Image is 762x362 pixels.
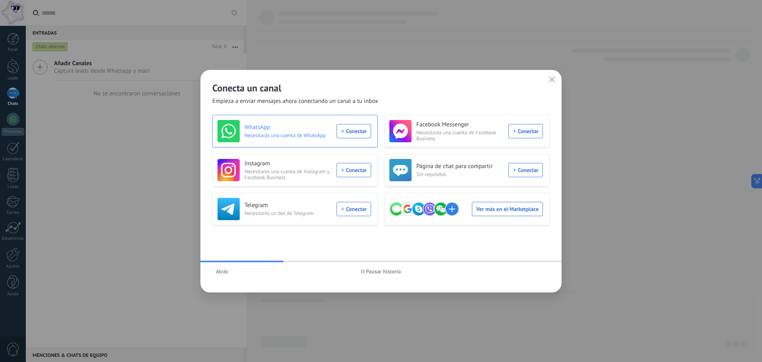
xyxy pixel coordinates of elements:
[244,124,332,132] h3: WhatsApp
[244,132,332,138] span: Necesitarás una cuenta de WhatsApp
[244,210,332,216] span: Necesitarás un bot de Telegram
[212,82,550,94] h2: Conecta un canal
[416,163,504,170] h3: Página de chat para compartir
[416,171,504,177] span: Sin requisitos
[358,265,405,277] button: Pausar historia
[416,130,504,141] span: Necesitarás una cuenta de Facebook Business
[216,269,228,274] span: Atrás
[244,168,332,180] span: Necesitarás una cuenta de Instagram y Facebook Business
[212,265,232,277] button: Atrás
[244,160,332,168] h3: Instagram
[212,97,378,105] span: Empieza a enviar mensajes ahora conectando un canal a tu inbox
[244,201,332,209] h3: Telegram
[416,121,504,129] h3: Facebook Messenger
[366,269,401,274] span: Pausar historia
